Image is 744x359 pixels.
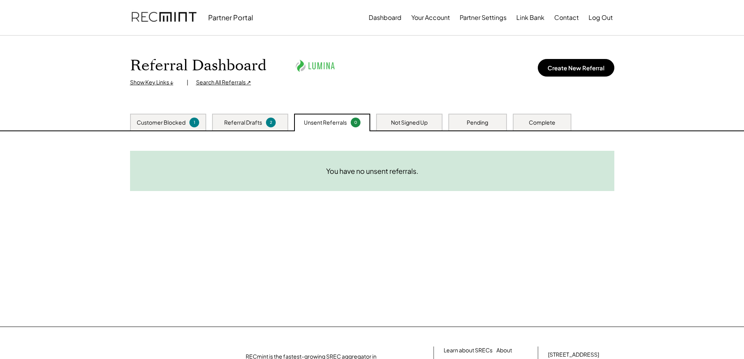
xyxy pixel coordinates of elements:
div: Customer Blocked [137,119,186,127]
div: Not Signed Up [391,119,428,127]
div: You have no unsent referrals. [326,166,418,175]
div: | [187,79,188,86]
div: 2 [267,120,275,125]
div: Pending [467,119,488,127]
button: Create New Referral [538,59,614,77]
div: Show Key Links ↓ [130,79,179,86]
img: recmint-logotype%403x.png [132,4,196,31]
div: 0 [352,120,359,125]
button: Contact [554,10,579,25]
button: Your Account [411,10,450,25]
div: 1 [191,120,198,125]
button: Partner Settings [460,10,507,25]
img: lumina.png [294,55,337,77]
div: Referral Drafts [224,119,262,127]
button: Log Out [589,10,613,25]
div: [STREET_ADDRESS] [548,351,599,359]
a: Learn about SRECs [444,346,492,354]
div: Partner Portal [208,13,253,22]
div: Search All Referrals ↗ [196,79,251,86]
button: Dashboard [369,10,401,25]
button: Link Bank [516,10,544,25]
h1: Referral Dashboard [130,57,266,75]
div: Complete [529,119,555,127]
div: Unsent Referrals [304,119,347,127]
a: About [496,346,512,354]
